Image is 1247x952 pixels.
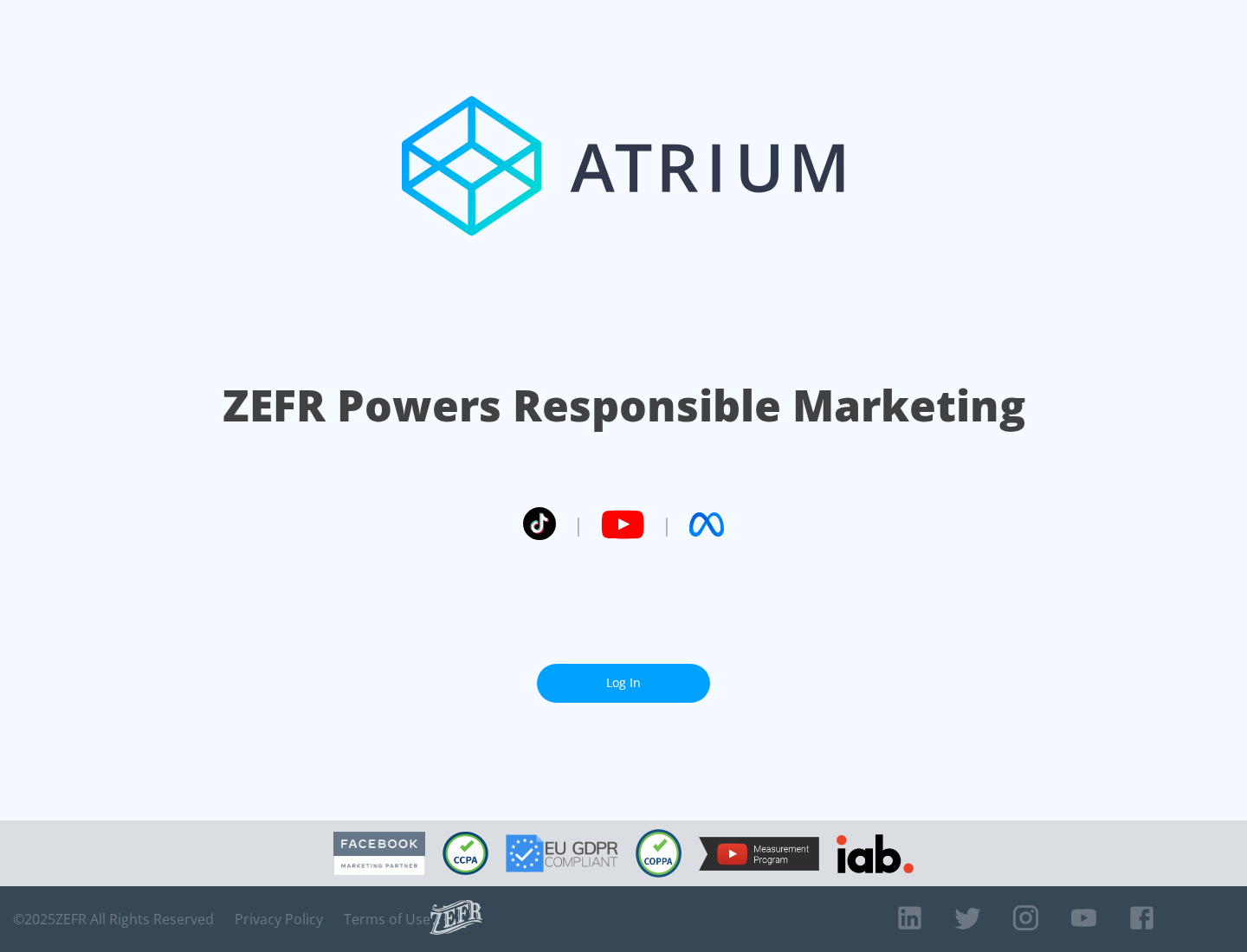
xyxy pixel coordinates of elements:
span: | [662,511,672,537]
img: Facebook Marketing Partner [333,832,425,876]
h1: ZEFR Powers Responsible Marketing [223,376,1025,435]
a: Privacy Policy [235,910,323,928]
img: CCPA Compliant [443,832,488,875]
a: Terms of Use [344,910,430,928]
a: Log In [537,664,710,703]
img: IAB [837,834,914,873]
img: YouTube Measurement Program [699,837,819,871]
img: COPPA Compliant [636,829,682,878]
span: © 2025 ZEFR All Rights Reserved [13,910,214,928]
span: | [573,511,584,537]
img: GDPR Compliant [506,834,618,872]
